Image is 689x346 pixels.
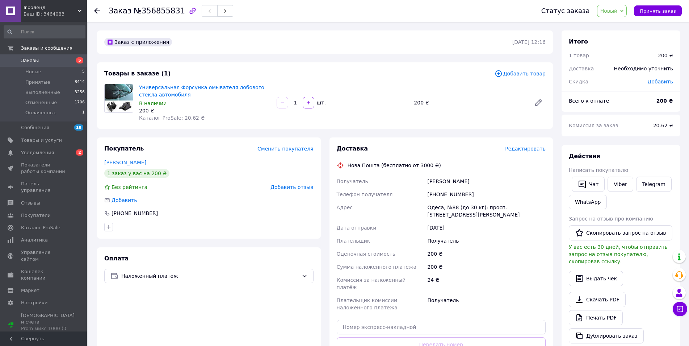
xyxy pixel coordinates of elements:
[337,225,377,231] span: Дата отправки
[512,39,546,45] time: [DATE] 12:16
[139,115,205,121] span: Каталог ProSale: 20.62 ₴
[572,177,605,192] button: Чат
[426,188,547,201] div: [PHONE_NUMBER]
[25,69,41,75] span: Новые
[21,249,67,262] span: Управление сайтом
[569,53,589,58] span: 1 товар
[4,25,85,38] input: Поиск
[531,95,546,110] a: Редактировать
[21,212,51,219] span: Покупатели
[337,277,406,290] span: Комиссия за наложенный платёж
[541,7,590,15] div: Статус заказа
[139,100,167,106] span: В наличии
[337,297,398,310] span: Плательщик комиссии наложенного платежа
[121,272,299,280] span: Наложенный платеж
[21,57,39,64] span: Заказы
[21,149,54,156] span: Уведомления
[104,38,172,46] div: Заказ с приложения
[426,221,547,234] div: [DATE]
[109,7,131,15] span: Заказ
[21,225,60,231] span: Каталог ProSale
[569,328,644,343] button: Дублировать заказ
[426,247,547,260] div: 200 ₴
[74,124,83,131] span: 18
[610,61,677,77] div: Необходимо уточнить
[648,79,673,85] span: Добавить
[257,146,313,152] span: Сменить покупателя
[134,7,185,15] span: №356855831
[25,99,57,106] span: Отмененные
[21,137,62,144] span: Товары и услуги
[337,264,417,270] span: Сумма наложенного платежа
[653,123,673,128] span: 20.62 ₴
[634,5,682,16] button: Принять заказ
[337,178,368,184] span: Получатель
[82,110,85,116] span: 1
[75,99,85,106] span: 1706
[21,300,47,306] span: Настройки
[104,255,129,262] span: Оплата
[76,149,83,156] span: 2
[569,195,607,209] a: WhatsApp
[82,69,85,75] span: 5
[104,70,171,77] span: Товары в заказе (1)
[569,98,609,104] span: Всего к оплате
[426,234,547,247] div: Получатель
[94,7,100,15] div: Вернуться назад
[21,162,67,175] span: Показатели работы компании
[337,191,393,197] span: Телефон получателя
[505,146,546,152] span: Редактировать
[600,8,618,14] span: Новый
[569,244,668,264] span: У вас есть 30 дней, чтобы отправить запрос на отзыв покупателю, скопировав ссылку.
[569,271,623,286] button: Выдать чек
[569,167,628,173] span: Написать покупателю
[112,197,137,203] span: Добавить
[569,310,623,325] a: Печать PDF
[426,273,547,294] div: 24 ₴
[25,79,50,86] span: Принятые
[104,169,169,178] div: 1 заказ у вас на 200 ₴
[337,205,353,210] span: Адрес
[315,99,327,106] div: шт.
[75,89,85,96] span: 3256
[569,292,626,307] a: Скачать PDF
[337,320,546,334] input: Номер экспресс-накладной
[21,237,48,243] span: Аналитика
[569,38,588,45] span: Итого
[21,200,40,206] span: Отзывы
[411,98,528,108] div: 200 ₴
[25,110,56,116] span: Оплаченные
[346,162,443,169] div: Нова Пошта (бесплатно от 3000 ₴)
[636,177,672,192] a: Telegram
[24,11,87,17] div: Ваш ID: 3464083
[139,107,271,114] div: 200 ₴
[337,251,396,257] span: Оценочная стоимость
[21,312,75,339] span: [DEMOGRAPHIC_DATA] и счета
[426,260,547,273] div: 200 ₴
[21,287,39,294] span: Маркет
[112,184,147,190] span: Без рейтинга
[569,225,672,240] button: Скопировать запрос на отзыв
[426,201,547,221] div: Одеса, №88 (до 30 кг): просп. [STREET_ADDRESS][PERSON_NAME]
[337,145,368,152] span: Доставка
[495,70,546,78] span: Добавить товар
[25,89,60,96] span: Выполненные
[569,79,588,85] span: Скидка
[104,145,144,152] span: Покупатель
[21,45,72,52] span: Заказы и сообщения
[139,85,264,98] a: Универсальная Форсунка омывателя лобового стекла автомобиля
[75,79,85,86] span: 8414
[569,66,594,71] span: Доставка
[21,268,67,281] span: Кошелек компании
[569,123,618,128] span: Комиссия за заказ
[569,153,600,160] span: Действия
[426,175,547,188] div: [PERSON_NAME]
[658,52,673,59] div: 200 ₴
[111,210,159,217] div: [PHONE_NUMBER]
[76,57,83,63] span: 5
[608,177,633,192] a: Viber
[21,124,49,131] span: Сообщения
[105,84,133,112] img: Универсальная Форсунка омывателя лобового стекла автомобиля
[104,160,146,165] a: [PERSON_NAME]
[21,325,75,338] div: Prom микс 1000 (3 месяца)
